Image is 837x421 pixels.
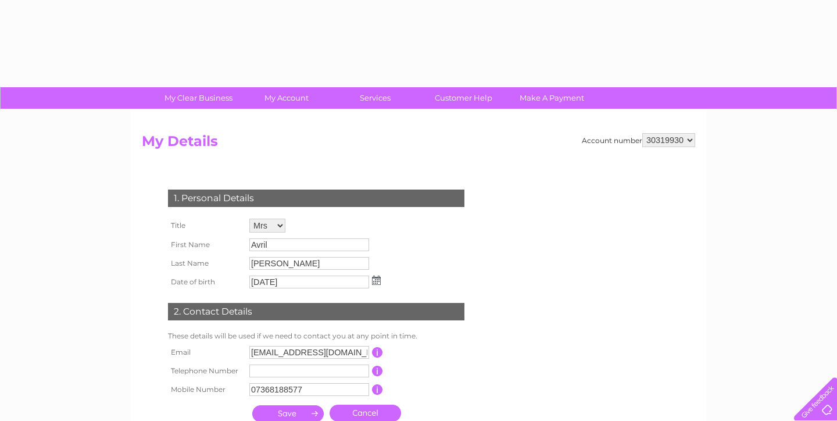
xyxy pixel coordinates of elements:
th: Mobile Number [165,380,246,399]
td: These details will be used if we need to contact you at any point in time. [165,329,467,343]
a: Make A Payment [504,87,600,109]
a: Services [327,87,423,109]
th: Title [165,216,246,236]
th: Date of birth [165,273,246,291]
a: My Account [239,87,335,109]
th: Telephone Number [165,362,246,380]
a: My Clear Business [151,87,246,109]
input: Information [372,366,383,376]
img: ... [372,276,381,285]
div: 1. Personal Details [168,190,464,207]
th: Email [165,343,246,362]
div: Account number [582,133,695,147]
th: Last Name [165,254,246,273]
input: Information [372,384,383,395]
input: Information [372,347,383,358]
div: 2. Contact Details [168,303,464,320]
a: Customer Help [416,87,512,109]
h2: My Details [142,133,695,155]
th: First Name [165,236,246,254]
